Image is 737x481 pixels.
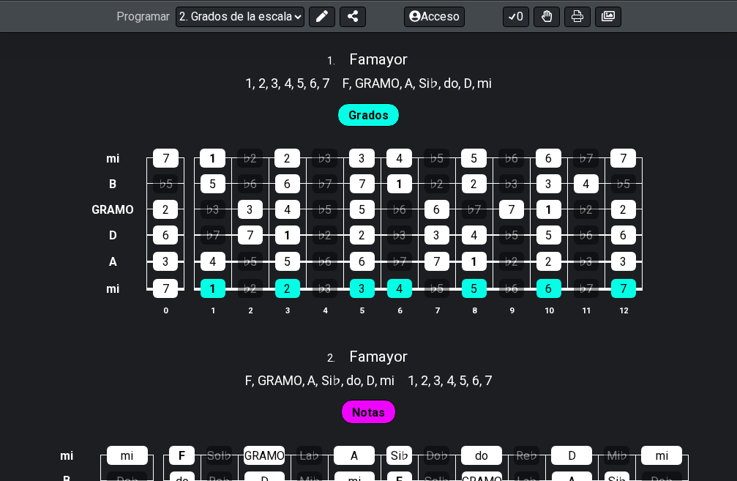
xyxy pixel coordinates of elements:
[247,228,253,242] font: 7
[291,75,293,91] font: ,
[509,305,514,315] font: 9
[159,177,173,191] font: ♭5
[359,177,365,191] font: 7
[444,75,458,91] font: do
[504,152,518,165] font: ♭6
[459,373,466,388] font: 5
[60,449,73,463] font: mi
[545,228,552,242] font: 5
[472,373,479,388] font: 6
[517,10,523,23] font: 0
[349,348,366,365] font: Fa
[579,152,593,165] font: ♭7
[207,449,231,463] font: Sol♭
[545,152,552,165] font: 6
[284,203,291,217] font: 4
[162,203,169,217] font: 2
[485,373,492,388] font: 7
[472,305,476,315] font: 8
[307,373,315,388] font: A
[243,282,257,296] font: ♭2
[430,152,444,165] font: ♭5
[327,352,333,365] font: 2
[176,6,304,26] select: Programar
[583,177,589,191] font: 4
[247,203,253,217] font: 3
[245,75,252,91] font: 1
[471,282,477,296] font: 5
[162,228,169,242] font: 6
[620,203,626,217] font: 2
[359,152,365,165] font: 3
[466,373,468,388] font: ,
[206,228,220,242] font: ♭7
[318,152,332,165] font: ♭3
[579,255,593,269] font: ♭3
[568,449,576,463] font: D
[322,75,329,91] font: 7
[619,305,628,315] font: 12
[284,75,291,91] font: 4
[404,6,465,26] button: Acceso
[163,305,168,315] font: 0
[396,177,403,191] font: 1
[419,75,438,91] font: Si♭
[341,373,343,388] font: ,
[620,152,626,165] font: 7
[401,367,498,390] section: Clases de tono de escala
[359,255,365,269] font: 6
[430,282,444,296] font: ♭5
[296,75,304,91] font: 5
[266,75,268,91] font: ,
[545,305,553,315] font: 10
[318,228,332,242] font: ♭2
[211,305,215,315] font: 1
[391,449,408,463] font: Si♭
[343,75,349,91] font: F
[121,449,133,463] font: mi
[433,373,441,388] font: 3
[323,305,327,315] font: 4
[397,305,402,315] font: 6
[244,449,285,463] font: GRAMO
[109,255,117,269] font: A
[438,75,441,91] font: ,
[504,282,518,296] font: ♭6
[243,152,257,165] font: ♭2
[285,305,290,315] font: 3
[433,203,440,217] font: 6
[252,75,255,91] font: ,
[309,6,335,26] button: Editar ajuste preestablecido
[317,75,319,91] font: ,
[408,373,415,388] font: 1
[504,228,518,242] font: ♭5
[346,373,361,388] font: do
[243,255,257,269] font: ♭5
[656,449,668,463] font: mi
[508,203,515,217] font: 7
[579,203,593,217] font: ♭2
[327,55,333,67] font: 1
[245,373,252,388] font: F
[446,373,454,388] font: 4
[179,449,185,463] font: F
[504,177,518,191] font: ♭3
[620,228,626,242] font: 6
[534,6,560,26] button: Activar o desactivar la destreza para todos los kits de trastes
[545,203,552,217] font: 1
[278,75,280,91] font: ,
[318,177,332,191] font: ♭7
[366,51,408,68] font: mayor
[348,108,389,122] font: Grados
[392,228,406,242] font: ♭3
[349,51,366,68] font: Fa
[435,305,439,315] font: 7
[400,75,402,91] font: ,
[162,152,169,165] font: 7
[361,373,363,388] font: ,
[359,282,365,296] font: 3
[366,348,408,365] font: mayor
[467,203,481,217] font: ♭7
[607,449,627,463] font: Mi♭
[503,6,529,26] button: 0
